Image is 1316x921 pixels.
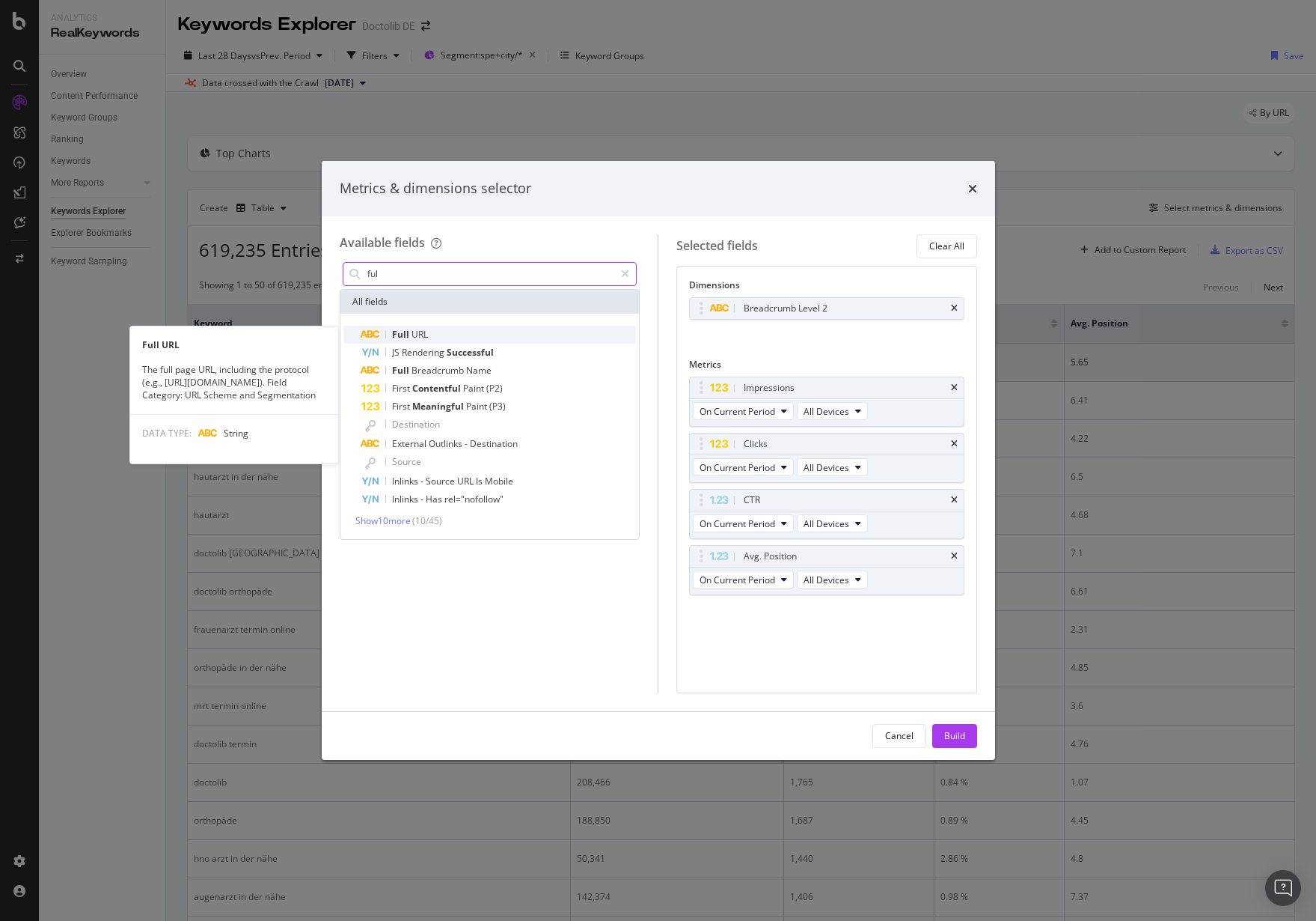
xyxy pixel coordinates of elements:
[392,382,412,395] span: First
[944,729,965,742] div: Build
[444,493,504,505] span: rel="nofollow"
[470,437,518,450] span: Destination
[700,461,775,474] span: On Current Period
[804,517,849,530] span: All Devices
[429,437,465,450] span: Outlinks
[951,552,958,561] div: times
[402,346,447,359] span: Rendering
[457,475,476,487] span: URL
[466,364,492,377] span: Name
[322,161,995,760] div: modal
[392,400,412,413] span: First
[689,297,964,320] div: Breadcrumb Level 2times
[689,377,964,427] div: ImpressionstimesOn Current PeriodAll Devices
[486,382,503,395] span: (P2)
[951,383,958,392] div: times
[366,263,615,285] input: Search by field name
[130,363,338,401] div: The full page URL, including the protocol (e.g., [URL][DOMAIN_NAME]). Field Category: URL Scheme ...
[340,234,425,251] div: Available fields
[411,328,428,341] span: URL
[1265,870,1301,906] div: Open Intercom Messenger
[676,237,758,255] div: Selected fields
[476,475,485,487] span: Is
[932,724,977,748] button: Build
[797,458,868,476] button: All Devices
[340,179,531,198] div: Metrics & dimensions selector
[968,179,977,198] div: times
[355,514,411,527] span: Show 10 more
[804,405,849,418] span: All Devices
[130,338,338,351] div: Full URL
[700,405,775,418] span: On Current Period
[392,364,411,377] span: Full
[689,489,964,539] div: CTRtimesOn Current PeriodAll Devices
[463,382,486,395] span: Paint
[951,496,958,505] div: times
[744,549,797,564] div: Avg. Position
[693,458,794,476] button: On Current Period
[392,328,411,341] span: Full
[744,301,827,316] div: Breadcrumb Level 2
[689,279,964,297] div: Dimensions
[426,475,457,487] span: Source
[804,574,849,586] span: All Devices
[420,493,426,505] span: -
[420,475,426,487] span: -
[426,493,444,505] span: Has
[744,437,768,452] div: Clicks
[744,380,795,395] div: Impressions
[485,475,513,487] span: Mobile
[885,729,913,742] div: Cancel
[412,382,463,395] span: Contentful
[392,455,421,468] span: Source
[693,402,794,420] button: On Current Period
[340,290,640,314] div: All fields
[693,571,794,589] button: On Current Period
[916,234,977,258] button: Clear All
[744,493,760,508] div: CTR
[797,402,868,420] button: All Devices
[465,437,470,450] span: -
[700,517,775,530] span: On Current Period
[689,433,964,483] div: ClickstimesOn Current PeriodAll Devices
[392,437,429,450] span: External
[797,514,868,532] button: All Devices
[872,724,926,748] button: Cancel
[392,493,420,505] span: Inlinks
[392,475,420,487] span: Inlinks
[951,440,958,449] div: times
[693,514,794,532] button: On Current Period
[797,571,868,589] button: All Devices
[929,240,964,252] div: Clear All
[466,400,489,413] span: Paint
[392,418,440,431] span: Destination
[489,400,506,413] span: (P3)
[689,545,964,595] div: Avg. PositiontimesOn Current PeriodAll Devices
[411,364,466,377] span: Breadcrumb
[392,346,402,359] span: JS
[804,461,849,474] span: All Devices
[412,514,442,527] span: ( 10 / 45 )
[689,358,964,377] div: Metrics
[447,346,494,359] span: Successful
[700,574,775,586] span: On Current Period
[951,304,958,313] div: times
[412,400,466,413] span: Meaningful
